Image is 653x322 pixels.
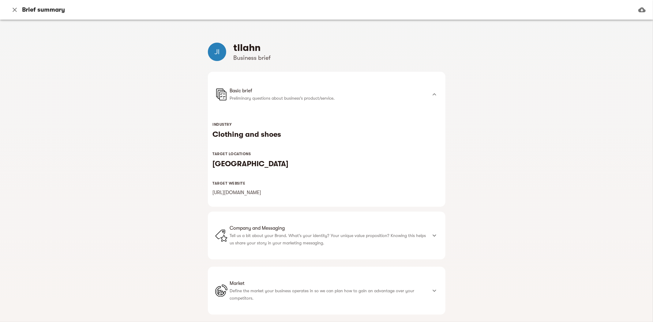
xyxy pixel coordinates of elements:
span: Company and Messaging [230,224,427,232]
span: Market [230,280,427,287]
img: market.svg [215,285,227,297]
div: MarketDefine the market your business operates in so we can plan how to gain an advantage over yo... [208,267,445,315]
h6: Business brief [234,54,271,62]
p: Define the market your business operates in so we can plan how to gain an advantage over your com... [230,287,427,302]
p: Tell us a bit about your Brand. What's your identity? Your unique value proposition? Knowing this... [230,232,427,247]
img: tvqtMCI3R92JAmaHQHce [208,43,226,61]
img: basicBrief.svg [215,88,227,101]
span: INDUSTRY [213,122,232,127]
a: [URL][DOMAIN_NAME] [213,190,261,195]
img: brand.svg [215,229,227,242]
h5: Clothing and shoes [213,129,441,139]
h5: [GEOGRAPHIC_DATA] [213,159,441,169]
div: Company and MessagingTell us a bit about your Brand. What's your identity? Your unique value prop... [208,212,445,259]
span: TARGET WEBSITE [213,181,246,186]
h4: tilahn [234,42,271,54]
p: Preliminary questions about business's product/service. [230,94,427,102]
span: TARGET LOCATIONS [213,152,251,156]
div: Basic briefPreliminary questions about business's product/service. [208,72,445,117]
span: Basic brief [230,87,427,94]
h6: Brief summary [22,6,65,14]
